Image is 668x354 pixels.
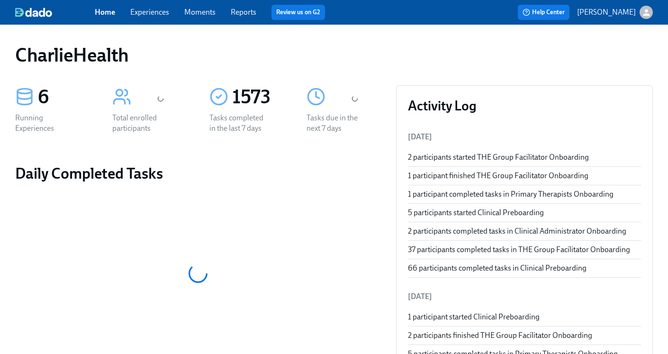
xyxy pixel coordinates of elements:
a: dado [15,8,95,17]
li: [DATE] [408,285,641,308]
button: Review us on G2 [271,5,325,20]
div: 66 participants completed tasks in Clinical Preboarding [408,263,641,273]
div: 1573 [232,85,284,109]
a: Reports [231,8,256,17]
p: [PERSON_NAME] [577,7,636,18]
div: Tasks due in the next 7 days [307,113,367,134]
a: Experiences [130,8,169,17]
div: 2 participants completed tasks in Clinical Administrator Onboarding [408,226,641,236]
div: 1 participant completed tasks in Primary Therapists Onboarding [408,189,641,200]
a: Review us on G2 [276,8,320,17]
h1: CharlieHealth [15,44,129,66]
div: 1 participant started Clinical Preboarding [408,312,641,322]
div: Running Experiences [15,113,76,134]
div: 1 participant finished THE Group Facilitator Onboarding [408,171,641,181]
div: 5 participants started Clinical Preboarding [408,208,641,218]
div: Total enrolled participants [112,113,173,134]
div: 6 [38,85,90,109]
img: dado [15,8,52,17]
span: Help Center [523,8,565,17]
button: [PERSON_NAME] [577,6,653,19]
span: [DATE] [408,132,432,141]
div: 2 participants started THE Group Facilitator Onboarding [408,152,641,163]
div: 37 participants completed tasks in THE Group Facilitator Onboarding [408,245,641,255]
h2: Daily Completed Tasks [15,164,381,183]
a: Home [95,8,115,17]
h3: Activity Log [408,97,641,114]
div: Tasks completed in the last 7 days [209,113,270,134]
div: 2 participants finished THE Group Facilitator Onboarding [408,330,641,341]
button: Help Center [518,5,569,20]
a: Moments [184,8,216,17]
